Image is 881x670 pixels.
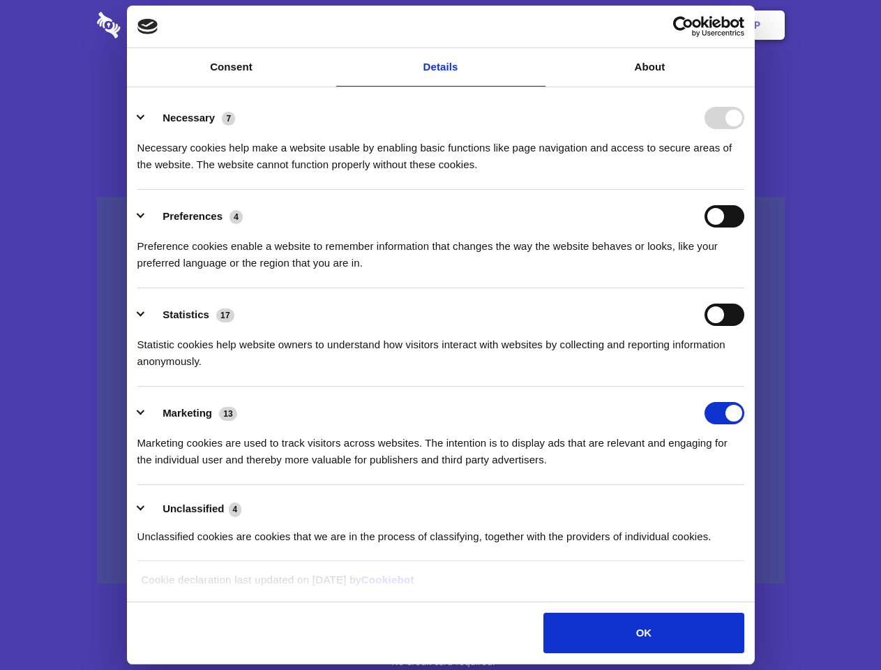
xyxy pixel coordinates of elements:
a: About [545,48,755,87]
label: Necessary [163,112,215,124]
img: logo-wordmark-white-trans-d4663122ce5f474addd5e946df7df03e33cb6a1c49d2221995e7729f52c070b2.svg [97,12,216,38]
a: Login [633,3,693,47]
button: Unclassified (4) [137,500,250,518]
label: Preferences [163,210,223,222]
a: Usercentrics Cookiebot - opens in a new window [622,16,744,37]
span: 4 [229,502,242,516]
button: Preferences (4) [137,205,252,228]
div: Marketing cookies are used to track visitors across websites. The intention is to display ads tha... [137,424,744,468]
h4: Auto-redaction of sensitive data, encrypted data sharing and self-destructing private chats. Shar... [97,127,785,173]
button: Statistics (17) [137,304,243,326]
div: Unclassified cookies are cookies that we are in the process of classifying, together with the pro... [137,518,744,545]
a: Details [336,48,545,87]
a: Consent [127,48,336,87]
span: 7 [222,112,235,126]
img: logo [137,19,158,34]
div: Statistic cookies help website owners to understand how visitors interact with websites by collec... [137,326,744,370]
button: Necessary (7) [137,107,244,129]
span: 17 [216,308,234,322]
span: 4 [229,210,243,224]
a: Pricing [409,3,470,47]
div: Cookie declaration last updated on [DATE] by [130,572,751,599]
a: Cookiebot [361,574,414,586]
button: Marketing (13) [137,402,246,424]
div: Necessary cookies help make a website usable by enabling basic functions like page navigation and... [137,129,744,173]
label: Marketing [163,407,212,419]
span: 13 [219,407,237,421]
h1: Eliminate Slack Data Loss. [97,63,785,113]
label: Statistics [163,308,209,320]
a: Contact [566,3,630,47]
a: Wistia video thumbnail [97,197,785,584]
div: Preference cookies enable a website to remember information that changes the way the website beha... [137,228,744,271]
button: OK [543,613,744,653]
iframe: Drift Widget Chat Controller [811,600,864,653]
